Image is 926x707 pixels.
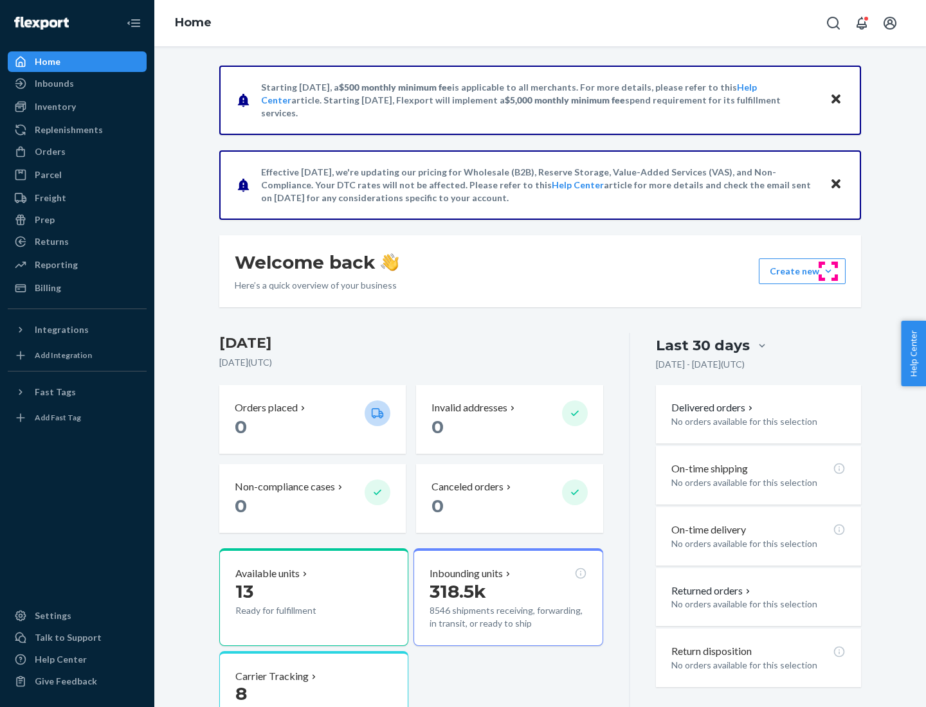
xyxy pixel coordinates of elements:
[35,168,62,181] div: Parcel
[35,282,61,294] div: Billing
[416,464,603,533] button: Canceled orders 0
[552,179,604,190] a: Help Center
[8,407,147,428] a: Add Fast Tag
[219,464,406,533] button: Non-compliance cases 0
[35,653,87,666] div: Help Center
[671,598,846,611] p: No orders available for this selection
[35,235,69,248] div: Returns
[8,319,147,340] button: Integrations
[8,627,147,648] a: Talk to Support
[35,609,71,622] div: Settings
[35,386,76,398] div: Fast Tags
[671,644,752,659] p: Return disposition
[219,385,406,454] button: Orders placed 0
[235,566,300,581] p: Available units
[235,604,354,617] p: Ready for fulfillment
[430,566,503,581] p: Inbounding units
[35,213,55,226] div: Prep
[8,649,147,670] a: Help Center
[35,123,103,136] div: Replenishments
[261,166,817,204] p: Effective [DATE], we're updating our pricing for Wholesale (B2B), Reserve Storage, Value-Added Se...
[671,584,753,598] button: Returned orders
[35,675,97,688] div: Give Feedback
[505,94,625,105] span: $5,000 monthly minimum fee
[339,82,452,93] span: $500 monthly minimum fee
[821,10,846,36] button: Open Search Box
[235,479,335,494] p: Non-compliance cases
[235,416,247,438] span: 0
[828,91,844,109] button: Close
[430,580,486,602] span: 318.5k
[431,479,504,494] p: Canceled orders
[219,548,408,646] button: Available units13Ready for fulfillment
[8,278,147,298] a: Billing
[35,55,60,68] div: Home
[413,548,603,646] button: Inbounding units318.5k8546 shipments receiving, forwarding, in transit, or ready to ship
[8,605,147,626] a: Settings
[121,10,147,36] button: Close Navigation
[8,231,147,252] a: Returns
[8,120,147,140] a: Replenishments
[35,100,76,113] div: Inventory
[828,175,844,194] button: Close
[671,476,846,489] p: No orders available for this selection
[235,400,298,415] p: Orders placed
[35,350,92,361] div: Add Integration
[671,461,748,476] p: On-time shipping
[235,683,247,704] span: 8
[671,659,846,672] p: No orders available for this selection
[8,210,147,230] a: Prep
[219,356,603,369] p: [DATE] ( UTC )
[235,495,247,517] span: 0
[671,400,756,415] button: Delivered orders
[431,400,507,415] p: Invalid addresses
[431,495,444,517] span: 0
[656,358,745,371] p: [DATE] - [DATE] ( UTC )
[35,258,78,271] div: Reporting
[8,165,147,185] a: Parcel
[759,258,846,284] button: Create new
[431,416,444,438] span: 0
[8,255,147,275] a: Reporting
[35,323,89,336] div: Integrations
[671,537,846,550] p: No orders available for this selection
[235,669,309,684] p: Carrier Tracking
[8,345,147,366] a: Add Integration
[8,73,147,94] a: Inbounds
[416,385,603,454] button: Invalid addresses 0
[175,15,212,30] a: Home
[671,523,746,537] p: On-time delivery
[8,671,147,692] button: Give Feedback
[8,51,147,72] a: Home
[381,253,399,271] img: hand-wave emoji
[261,81,817,120] p: Starting [DATE], a is applicable to all merchants. For more details, please refer to this article...
[35,412,81,423] div: Add Fast Tag
[656,336,750,355] div: Last 30 days
[8,141,147,162] a: Orders
[849,10,875,36] button: Open notifications
[877,10,903,36] button: Open account menu
[235,251,399,274] h1: Welcome back
[235,279,399,292] p: Here’s a quick overview of your business
[8,382,147,402] button: Fast Tags
[430,604,586,630] p: 8546 shipments receiving, forwarding, in transit, or ready to ship
[8,96,147,117] a: Inventory
[14,17,69,30] img: Flexport logo
[35,192,66,204] div: Freight
[35,77,74,90] div: Inbounds
[219,333,603,353] h3: [DATE]
[35,145,66,158] div: Orders
[235,580,253,602] span: 13
[35,631,102,644] div: Talk to Support
[671,415,846,428] p: No orders available for this selection
[901,321,926,386] button: Help Center
[8,188,147,208] a: Freight
[165,4,222,42] ol: breadcrumbs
